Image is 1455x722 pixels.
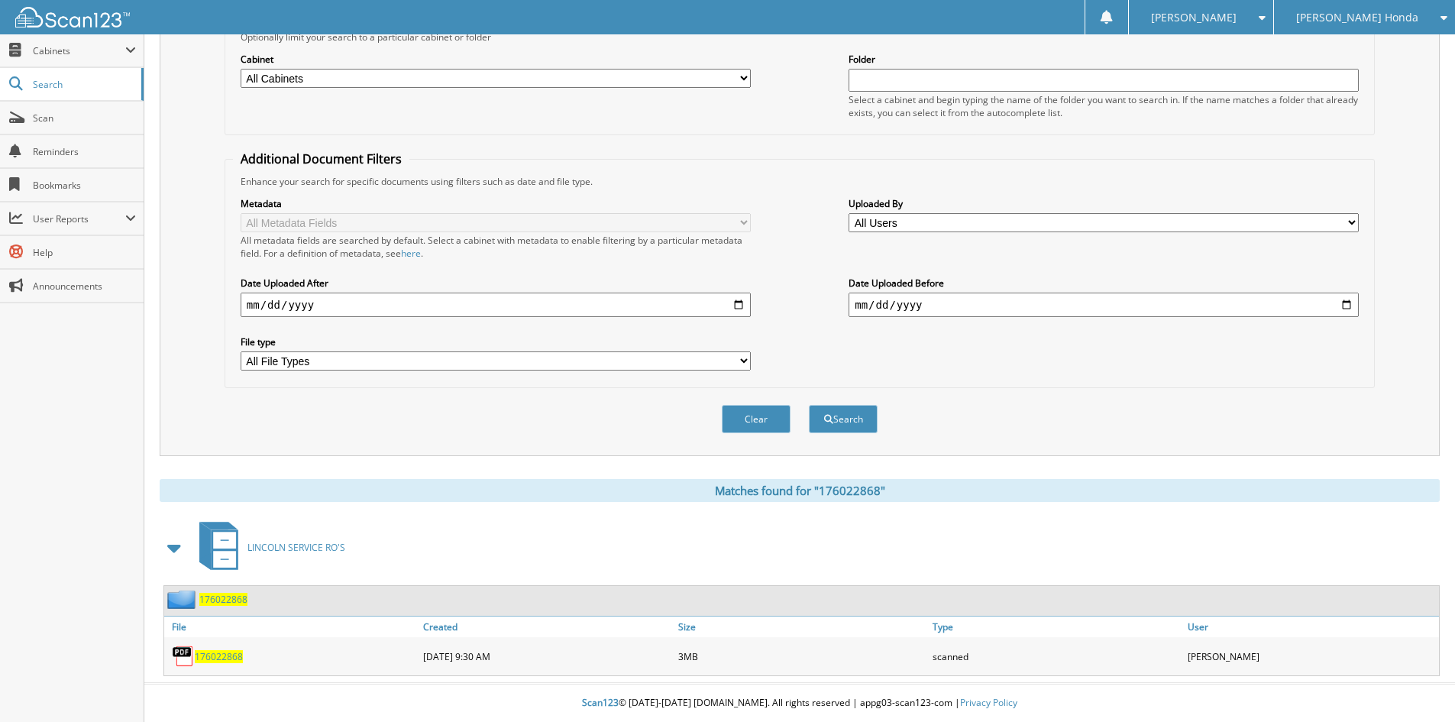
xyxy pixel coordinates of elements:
span: Reminders [33,145,136,158]
div: [PERSON_NAME] [1184,641,1439,672]
div: 3MB [674,641,930,672]
a: User [1184,617,1439,637]
div: All metadata fields are searched by default. Select a cabinet with metadata to enable filtering b... [241,234,751,260]
span: Help [33,246,136,259]
div: Select a cabinet and begin typing the name of the folder you want to search in. If the name match... [849,93,1359,119]
div: Enhance your search for specific documents using filters such as date and file type. [233,175,1366,188]
label: Folder [849,53,1359,66]
label: File type [241,335,751,348]
a: 176022868 [199,593,247,606]
img: scan123-logo-white.svg [15,7,130,28]
a: File [164,617,419,637]
div: Matches found for "176022868" [160,479,1440,502]
img: PDF.png [172,645,195,668]
label: Date Uploaded After [241,277,751,290]
label: Cabinet [241,53,751,66]
div: Optionally limit your search to a particular cabinet or folder [233,31,1366,44]
a: Created [419,617,674,637]
a: Type [929,617,1184,637]
input: start [241,293,751,317]
a: Privacy Policy [960,696,1017,709]
a: 176022868 [195,650,243,663]
img: folder2.png [167,590,199,609]
span: Scan123 [582,696,619,709]
span: Search [33,78,134,91]
a: LINCOLN SERVICE RO'S [190,517,345,578]
span: LINCOLN SERVICE RO'S [247,541,345,554]
iframe: Chat Widget [1379,649,1455,722]
a: Size [674,617,930,637]
a: here [401,247,421,260]
span: Announcements [33,280,136,293]
span: Cabinets [33,44,125,57]
span: [PERSON_NAME] Honda [1296,13,1418,22]
span: User Reports [33,212,125,225]
button: Search [809,405,878,433]
div: © [DATE]-[DATE] [DOMAIN_NAME]. All rights reserved | appg03-scan123-com | [144,685,1455,722]
label: Date Uploaded Before [849,277,1359,290]
span: [PERSON_NAME] [1151,13,1237,22]
span: Scan [33,112,136,125]
input: end [849,293,1359,317]
div: [DATE] 9:30 AM [419,641,674,672]
label: Uploaded By [849,197,1359,210]
legend: Additional Document Filters [233,151,409,167]
button: Clear [722,405,791,433]
label: Metadata [241,197,751,210]
span: Bookmarks [33,179,136,192]
div: scanned [929,641,1184,672]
